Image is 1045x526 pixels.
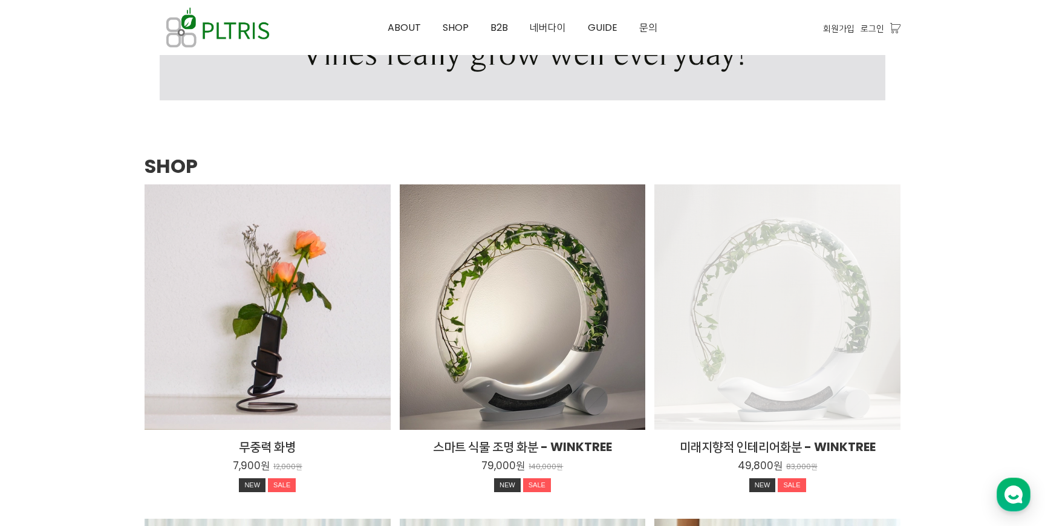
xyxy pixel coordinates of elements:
a: SHOP [432,1,480,55]
span: 대화 [111,402,125,412]
strong: SHOP [145,152,198,180]
p: 140,000원 [529,463,563,472]
a: GUIDE [577,1,628,55]
span: GUIDE [588,21,617,34]
a: 문의 [628,1,668,55]
a: ABOUT [377,1,432,55]
p: 83,000원 [786,463,818,472]
div: SALE [268,478,296,493]
h2: 스마트 식물 조명 화분 - WINKTREE [400,438,646,455]
span: 문의 [639,21,657,34]
span: 설정 [187,401,201,411]
span: 홈 [38,401,45,411]
span: 네버다이 [530,21,566,34]
a: 대화 [80,383,156,414]
div: NEW [749,478,776,493]
span: ABOUT [388,21,421,34]
a: 로그인 [861,22,884,35]
p: 12,000원 [273,463,302,472]
span: SHOP [443,21,469,34]
a: 스마트 식물 조명 화분 - WINKTREE 79,000원 140,000원 NEWSALE [400,438,646,497]
a: 회원가입 [823,22,855,35]
a: 네버다이 [519,1,577,55]
a: 무중력 화병 7,900원 12,000원 NEWSALE [145,438,391,497]
div: NEW [239,478,265,493]
a: B2B [480,1,519,55]
a: 미래지향적 인테리어화분 - WINKTREE 49,800원 83,000원 NEWSALE [654,438,900,497]
p: 79,000원 [481,459,525,472]
h2: 무중력 화병 [145,438,391,455]
div: NEW [494,478,521,493]
a: 설정 [156,383,232,414]
p: 7,900원 [233,459,270,472]
a: 홈 [4,383,80,414]
div: SALE [778,478,806,493]
span: B2B [490,21,508,34]
div: SALE [523,478,551,493]
p: 49,800원 [738,459,783,472]
h2: 미래지향적 인테리어화분 - WINKTREE [654,438,900,455]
